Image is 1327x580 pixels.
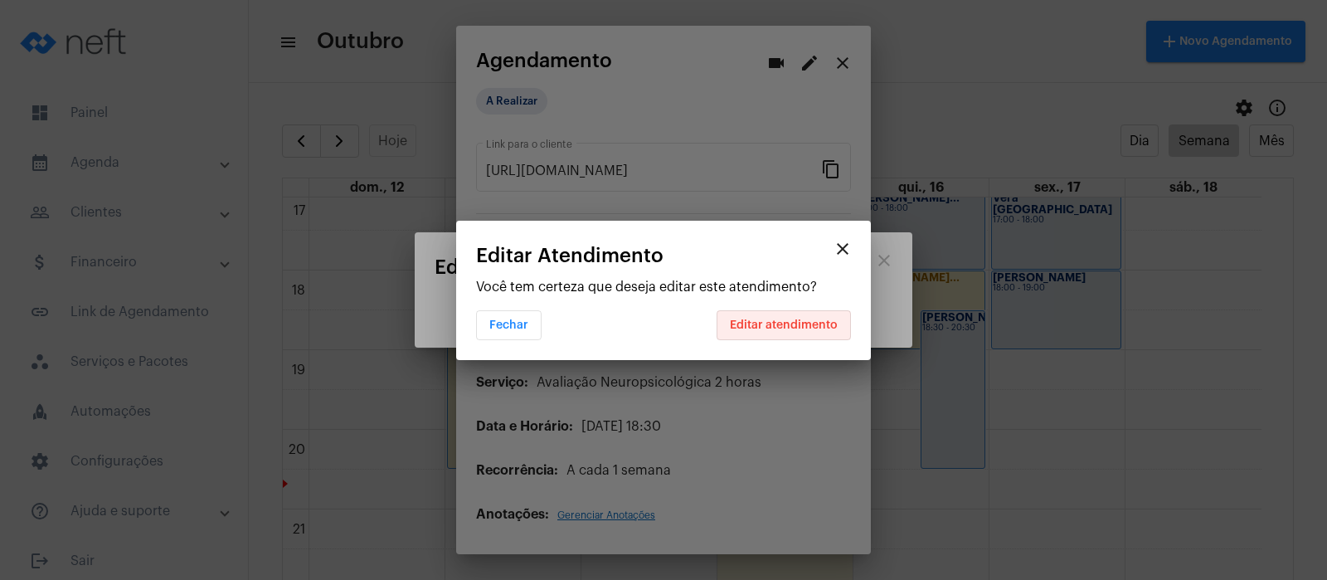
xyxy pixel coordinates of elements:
span: Editar Atendimento [476,245,663,266]
p: Você tem certeza que deseja editar este atendimento? [476,280,851,295]
button: Editar atendimento [717,310,851,340]
span: Fechar [489,319,528,331]
button: Fechar [476,310,542,340]
span: Editar atendimento [730,319,838,331]
mat-icon: close [833,239,853,259]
